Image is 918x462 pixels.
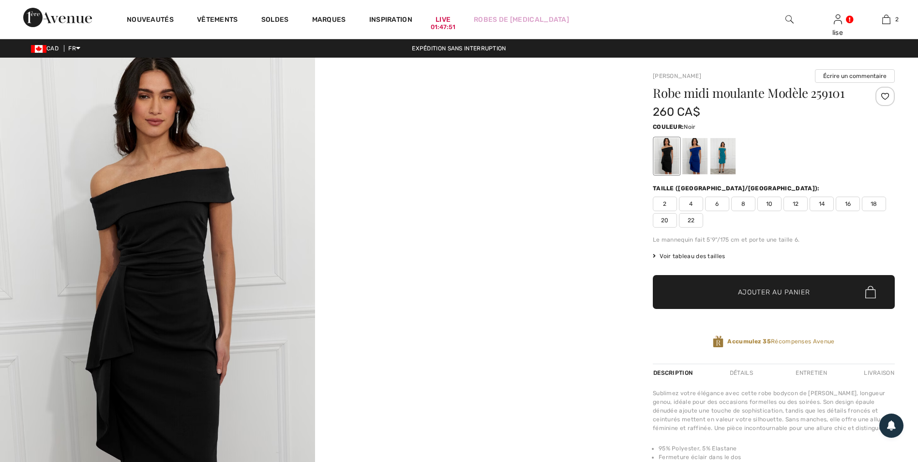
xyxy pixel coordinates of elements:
span: 10 [757,197,782,211]
a: [PERSON_NAME] [653,73,701,79]
div: Noir [654,138,679,174]
strong: Accumulez 35 [727,338,771,345]
span: Couleur: [653,123,684,130]
img: 1ère Avenue [23,8,92,27]
a: Marques [312,15,346,26]
a: 2 [862,14,910,25]
span: 2 [895,15,899,24]
div: Détails [722,364,761,382]
div: Royal [682,138,707,174]
div: lise [814,28,861,38]
div: Entretien [787,364,835,382]
button: Ajouter au panier [653,275,895,309]
span: 18 [862,197,886,211]
span: 8 [731,197,755,211]
button: Écrire un commentaire [815,69,895,83]
a: Live01:47:51 [436,15,451,25]
img: Bag.svg [865,286,876,298]
div: Le mannequin fait 5'9"/175 cm et porte une taille 6. [653,235,895,244]
span: 6 [705,197,729,211]
div: Teal [710,138,736,174]
span: 12 [783,197,808,211]
span: 20 [653,213,677,228]
span: 2 [653,197,677,211]
img: Canadian Dollar [31,45,46,53]
img: Récompenses Avenue [713,335,723,348]
a: Nouveautés [127,15,174,26]
img: Mes infos [834,14,842,25]
li: 95% Polyester, 5% Elastane [659,444,895,453]
span: Voir tableau des tailles [653,252,725,261]
span: Ajouter au panier [738,287,810,297]
span: 260 CA$ [653,105,700,119]
span: FR [68,45,80,52]
div: Taille ([GEOGRAPHIC_DATA]/[GEOGRAPHIC_DATA]): [653,184,822,193]
span: 22 [679,213,703,228]
a: Vêtements [197,15,238,26]
img: Mon panier [882,14,890,25]
div: Description [653,364,695,382]
span: 16 [836,197,860,211]
img: recherche [785,14,794,25]
li: Fermeture éclair dans le dos [659,453,895,462]
div: Livraison [861,364,895,382]
span: 4 [679,197,703,211]
div: 01:47:51 [431,23,455,32]
span: CAD [31,45,62,52]
div: Sublimez votre élégance avec cette robe bodycon de [PERSON_NAME], longueur genou, idéale pour des... [653,389,895,432]
span: 14 [810,197,834,211]
a: Soldes [261,15,289,26]
a: Se connecter [834,15,842,24]
a: Robes de [MEDICAL_DATA] [474,15,569,25]
span: Inspiration [369,15,412,26]
h1: Robe midi moulante Modèle 259101 [653,87,855,99]
span: Noir [684,123,695,130]
span: Récompenses Avenue [727,337,834,346]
